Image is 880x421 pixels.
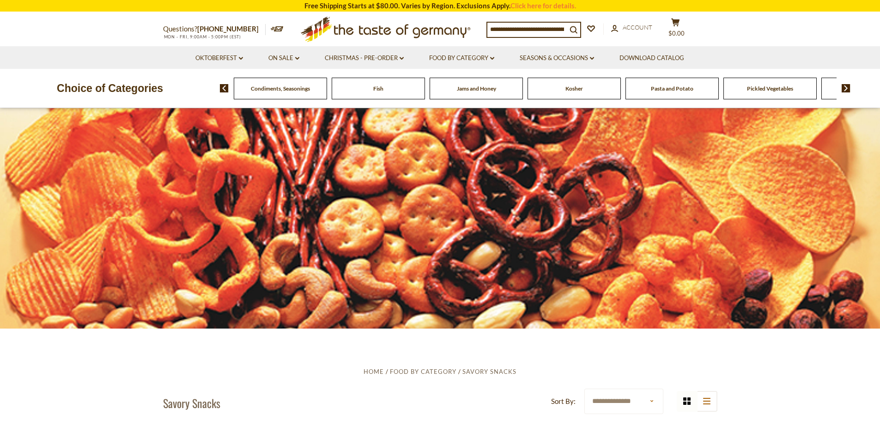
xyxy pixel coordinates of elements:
[364,368,384,375] a: Home
[565,85,583,92] a: Kosher
[747,85,793,92] a: Pickled Vegetables
[390,368,456,375] a: Food By Category
[619,53,684,63] a: Download Catalog
[510,1,576,10] a: Click here for details.
[429,53,494,63] a: Food By Category
[842,84,850,92] img: next arrow
[520,53,594,63] a: Seasons & Occasions
[551,396,576,407] label: Sort By:
[195,53,243,63] a: Oktoberfest
[163,23,266,35] p: Questions?
[651,85,693,92] a: Pasta and Potato
[163,396,220,410] h1: Savory Snacks
[611,23,652,33] a: Account
[325,53,404,63] a: Christmas - PRE-ORDER
[668,30,685,37] span: $0.00
[197,24,259,33] a: [PHONE_NUMBER]
[457,85,496,92] a: Jams and Honey
[220,84,229,92] img: previous arrow
[373,85,383,92] a: Fish
[163,34,242,39] span: MON - FRI, 9:00AM - 5:00PM (EST)
[623,24,652,31] span: Account
[251,85,310,92] a: Condiments, Seasonings
[268,53,299,63] a: On Sale
[462,368,516,375] a: Savory Snacks
[662,18,690,41] button: $0.00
